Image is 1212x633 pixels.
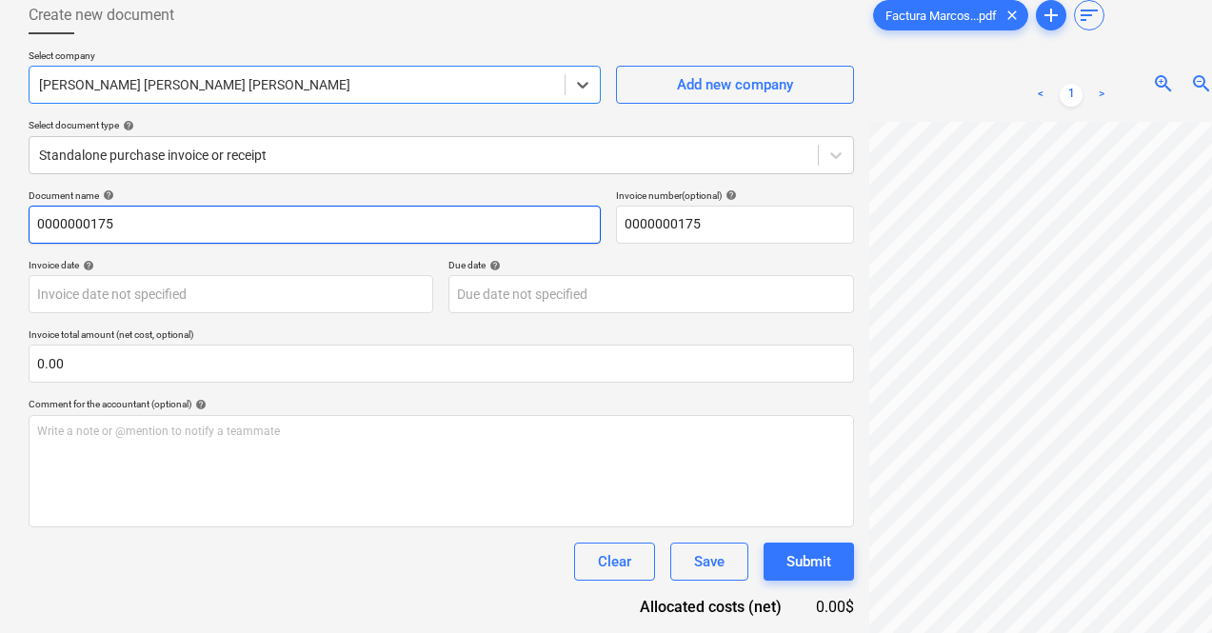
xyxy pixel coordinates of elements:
input: Invoice date not specified [29,275,433,313]
div: Allocated costs (net) [606,596,812,618]
span: help [99,189,114,201]
div: Invoice number (optional) [616,189,854,202]
input: Due date not specified [448,275,853,313]
span: sort [1078,4,1101,27]
div: Widget de chat [1117,542,1212,633]
button: Add new company [616,66,854,104]
span: help [119,120,134,131]
button: Submit [764,543,854,581]
span: clear [1001,4,1023,27]
div: Save [694,549,725,574]
span: add [1040,4,1063,27]
span: Factura Marcos...pdf [874,9,1008,23]
div: Submit [786,549,831,574]
div: Due date [448,259,853,271]
div: Invoice date [29,259,433,271]
span: help [79,260,94,271]
input: Document name [29,206,601,244]
button: Clear [574,543,655,581]
input: Invoice total amount (net cost, optional) [29,345,854,383]
div: Document name [29,189,601,202]
span: help [191,399,207,410]
button: Save [670,543,748,581]
iframe: Chat Widget [1117,542,1212,633]
input: Invoice number [616,206,854,244]
div: Clear [598,549,631,574]
div: Add new company [677,72,793,97]
div: Select document type [29,119,854,131]
a: Previous page [1029,84,1052,107]
span: zoom_in [1152,72,1175,95]
p: Select company [29,49,601,66]
a: Next page [1090,84,1113,107]
span: help [722,189,737,201]
a: Page 1 is your current page [1060,84,1083,107]
div: Comment for the accountant (optional) [29,398,854,410]
p: Invoice total amount (net cost, optional) [29,328,854,345]
span: Create new document [29,4,174,27]
span: help [486,260,501,271]
div: 0.00$ [812,596,854,618]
